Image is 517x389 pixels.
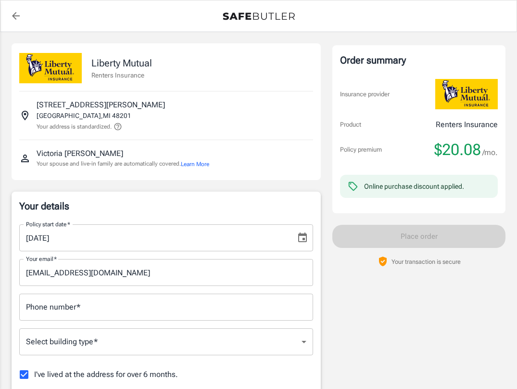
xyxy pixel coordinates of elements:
[19,224,289,251] input: MM/DD/YYYY
[340,90,390,99] p: Insurance provider
[37,99,165,111] p: [STREET_ADDRESS][PERSON_NAME]
[434,140,481,159] span: $20.08
[6,6,25,26] a: back to quotes
[340,120,361,130] p: Product
[19,53,82,83] img: Liberty Mutual
[37,122,112,131] p: Your address is standardized.
[37,111,131,120] p: [GEOGRAPHIC_DATA] , MI 48201
[26,255,57,263] label: Your email
[340,145,382,155] p: Policy premium
[482,146,498,159] span: /mo.
[340,53,498,67] div: Order summary
[19,259,313,286] input: Enter email
[19,110,31,121] svg: Insured address
[391,257,461,266] p: Your transaction is secure
[19,294,313,321] input: Enter number
[34,369,178,380] span: I've lived at the address for over 6 months.
[293,228,312,247] button: Choose date, selected date is Sep 12, 2025
[37,159,209,169] p: Your spouse and live-in family are automatically covered.
[223,13,295,20] img: Back to quotes
[26,220,70,228] label: Policy start date
[19,153,31,164] svg: Insured person
[436,119,498,130] p: Renters Insurance
[435,79,498,109] img: Liberty Mutual
[37,148,123,159] p: Victoria [PERSON_NAME]
[181,160,209,169] button: Learn More
[364,182,464,191] div: Online purchase discount applied.
[91,56,152,70] p: Liberty Mutual
[19,199,313,213] p: Your details
[91,70,152,80] p: Renters Insurance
